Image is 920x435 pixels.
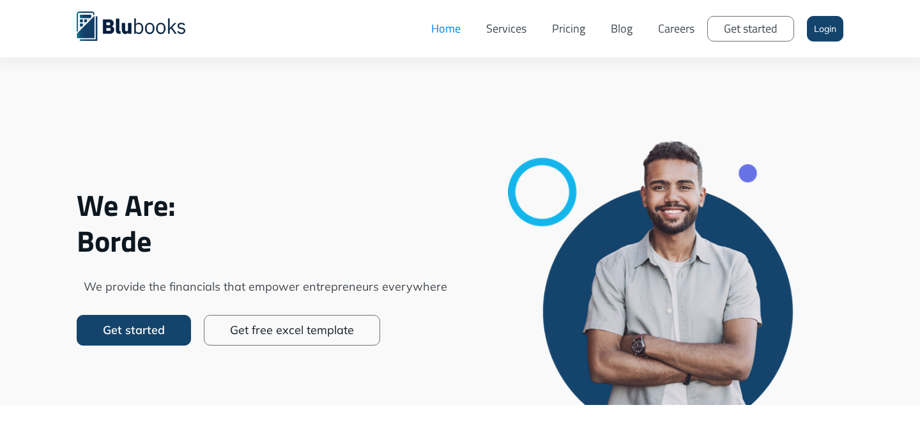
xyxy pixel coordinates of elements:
span: We provide the financials that empower entrepreneurs everywhere [77,278,454,296]
a: Get started [77,315,191,346]
a: Pricing [539,10,598,48]
a: home [77,10,204,41]
span: Borde [77,223,454,259]
a: Home [418,10,473,48]
span: We Are: [77,187,454,223]
a: Services [473,10,539,48]
a: Login [807,16,843,42]
a: Blog [598,10,645,48]
a: Get free excel template [204,315,380,346]
a: Get started [707,16,794,42]
a: Careers [645,10,707,48]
